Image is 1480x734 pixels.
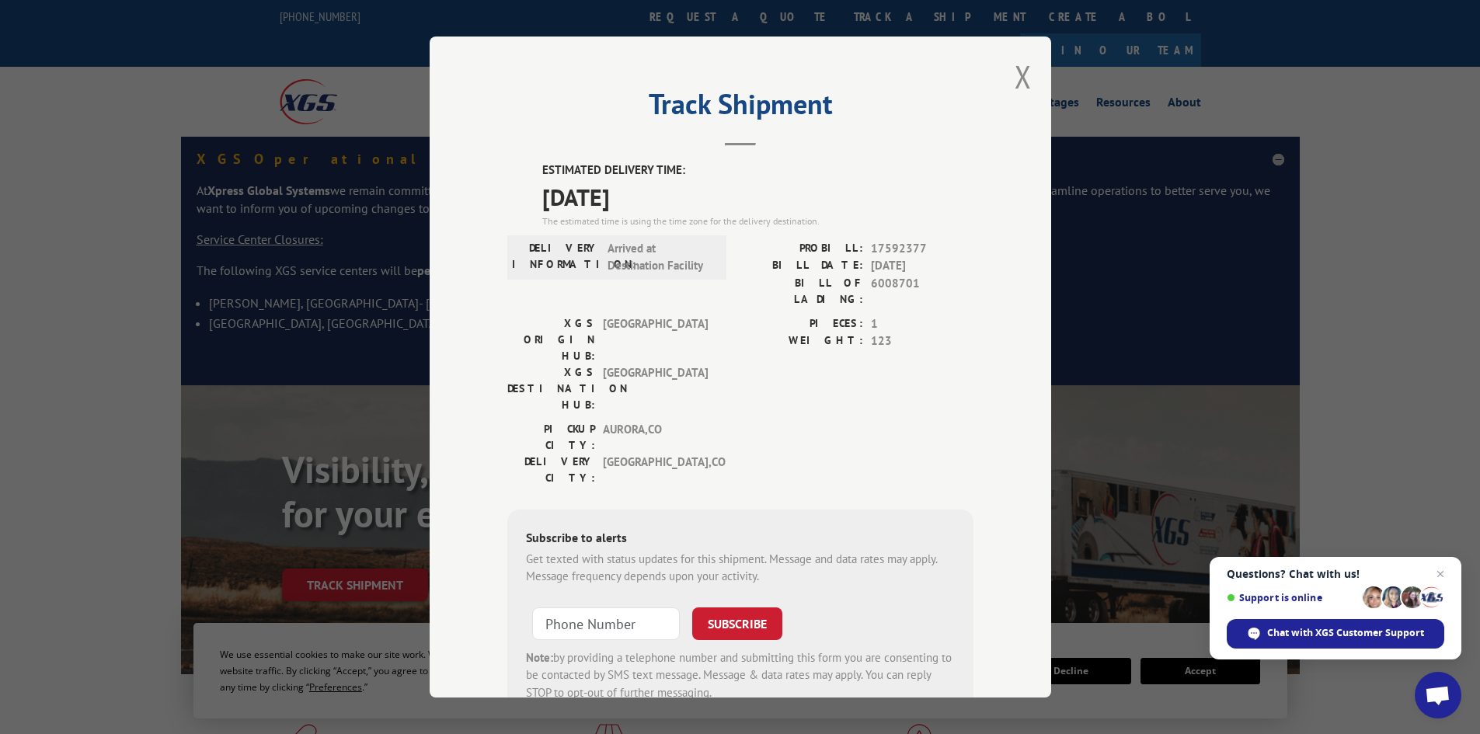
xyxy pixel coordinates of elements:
span: [GEOGRAPHIC_DATA] [603,315,708,364]
label: XGS ORIGIN HUB: [507,315,595,364]
span: Arrived at Destination Facility [608,240,712,275]
input: Phone Number [532,607,680,640]
strong: Note: [526,650,553,665]
label: ESTIMATED DELIVERY TIME: [542,162,973,179]
span: Chat with XGS Customer Support [1267,626,1424,640]
div: by providing a telephone number and submitting this form you are consenting to be contacted by SM... [526,649,955,702]
span: 17592377 [871,240,973,258]
span: Chat with XGS Customer Support [1227,619,1444,649]
span: [DATE] [542,179,973,214]
span: Questions? Chat with us! [1227,568,1444,580]
span: 1 [871,315,973,333]
label: PIECES: [740,315,863,333]
div: Get texted with status updates for this shipment. Message and data rates may apply. Message frequ... [526,551,955,586]
label: WEIGHT: [740,332,863,350]
span: [GEOGRAPHIC_DATA] , CO [603,454,708,486]
label: PICKUP CITY: [507,421,595,454]
button: SUBSCRIBE [692,607,782,640]
h2: Track Shipment [507,93,973,123]
label: DELIVERY CITY: [507,454,595,486]
label: PROBILL: [740,240,863,258]
span: [DATE] [871,257,973,275]
div: The estimated time is using the time zone for the delivery destination. [542,214,973,228]
label: XGS DESTINATION HUB: [507,364,595,413]
a: Open chat [1415,672,1461,718]
span: 6008701 [871,275,973,308]
div: Subscribe to alerts [526,528,955,551]
span: [GEOGRAPHIC_DATA] [603,364,708,413]
label: BILL DATE: [740,257,863,275]
label: DELIVERY INFORMATION: [512,240,600,275]
span: 123 [871,332,973,350]
span: AURORA , CO [603,421,708,454]
button: Close modal [1015,56,1032,97]
label: BILL OF LADING: [740,275,863,308]
span: Support is online [1227,592,1357,604]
